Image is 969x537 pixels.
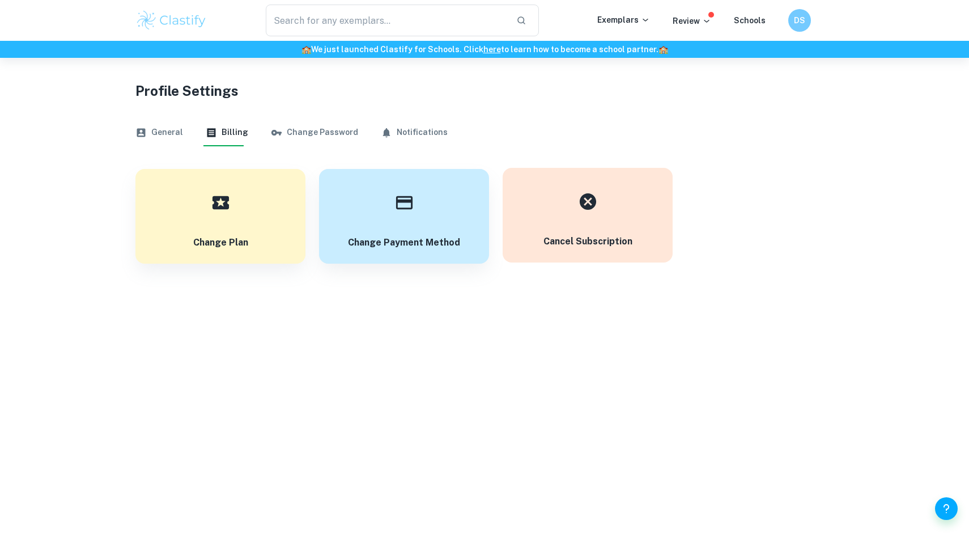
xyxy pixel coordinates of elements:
button: Notifications [381,119,448,146]
button: Change payment method [319,169,489,264]
span: 🏫 [658,45,668,54]
button: Change Password [271,119,358,146]
button: Change Plan [135,169,305,264]
span: 🏫 [301,45,311,54]
button: General [135,119,183,146]
a: here [483,45,501,54]
h6: Change Plan [193,236,248,250]
h1: Profile Settings [135,81,834,101]
button: Cancel subscription [503,168,673,263]
button: Help and Feedback [935,497,958,520]
h6: We just launched Clastify for Schools. Click to learn how to become a school partner. [2,43,967,56]
h6: DS [793,14,806,27]
h6: Change payment method [348,236,460,250]
button: Billing [206,119,248,146]
p: Exemplars [597,14,650,26]
button: DS [788,9,811,32]
a: Schools [734,16,766,25]
input: Search for any exemplars... [266,5,507,36]
p: Review [673,15,711,27]
img: Clastify logo [135,9,207,32]
h6: Cancel subscription [543,235,632,249]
